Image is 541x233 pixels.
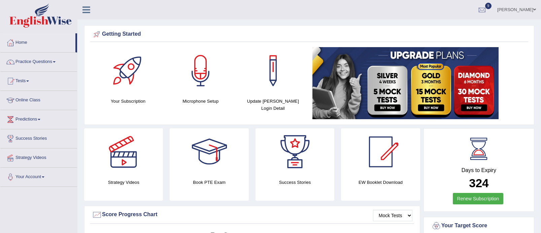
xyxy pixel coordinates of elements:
a: Your Account [0,168,77,185]
a: Predictions [0,110,77,127]
a: Home [0,33,75,50]
h4: Success Stories [256,179,334,186]
a: Renew Subscription [453,193,504,204]
a: Online Class [0,91,77,108]
div: Getting Started [92,29,527,39]
a: Strategy Videos [0,148,77,165]
h4: Days to Expiry [431,167,527,173]
h4: Microphone Setup [168,98,233,105]
h4: Strategy Videos [84,179,163,186]
div: Score Progress Chart [92,210,412,220]
a: Tests [0,72,77,89]
h4: Book PTE Exam [170,179,248,186]
a: Success Stories [0,129,77,146]
h4: EW Booklet Download [341,179,420,186]
a: Practice Questions [0,53,77,69]
h4: Your Subscription [95,98,161,105]
div: Your Target Score [431,221,527,231]
b: 324 [469,176,488,190]
h4: Update [PERSON_NAME] Login Detail [240,98,306,112]
span: 9 [485,3,492,9]
img: small5.jpg [312,47,499,119]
